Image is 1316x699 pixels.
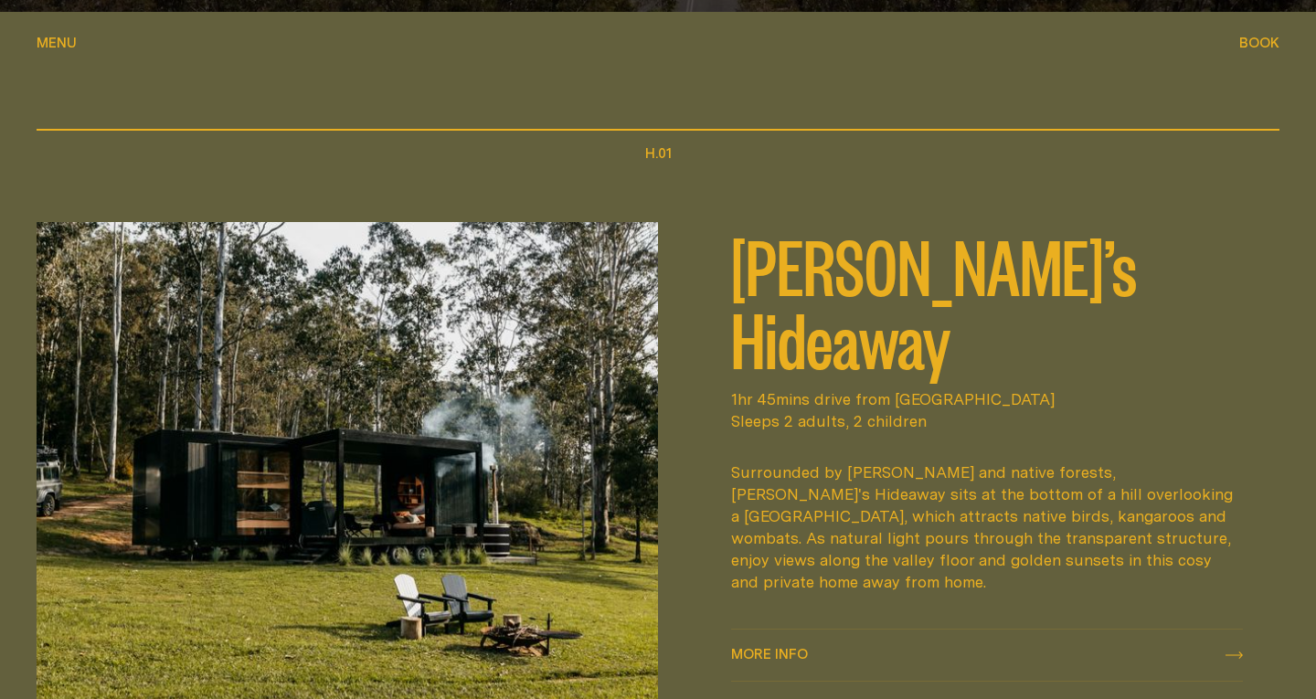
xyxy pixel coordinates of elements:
span: Book [1239,36,1279,49]
button: show booking tray [1239,33,1279,55]
span: 1hr 45mins drive from [GEOGRAPHIC_DATA] [731,388,1243,410]
button: show menu [37,33,77,55]
span: Sleeps 2 adults, 2 children [731,410,1243,432]
a: More info [731,630,1243,681]
h2: [PERSON_NAME]’s Hideaway [731,228,1243,374]
span: More info [731,647,808,661]
span: Menu [37,36,77,49]
div: Surrounded by [PERSON_NAME] and native forests, [PERSON_NAME]'s Hideaway sits at the bottom of a ... [731,461,1243,593]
